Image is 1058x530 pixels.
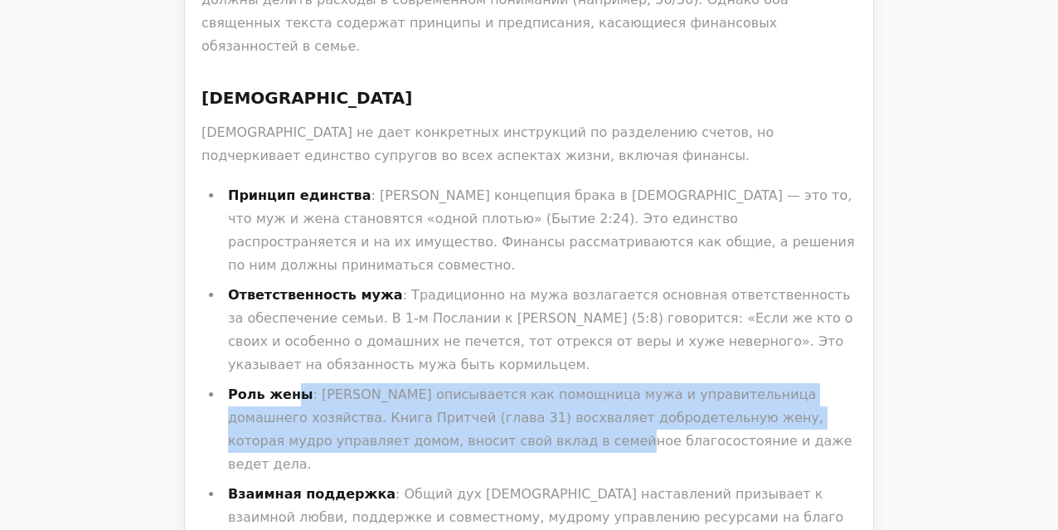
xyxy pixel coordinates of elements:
strong: Ответственность мужа [228,287,403,303]
h3: [DEMOGRAPHIC_DATA] [201,85,857,111]
strong: Роль жены [228,387,313,402]
li: : Традиционно на мужа возлагается основная ответственность за обеспечение семьи. В 1-м Послании к... [223,284,857,377]
strong: Взаимная поддержка [228,486,396,502]
strong: Принцип единства [228,187,371,203]
p: [DEMOGRAPHIC_DATA] не дает конкретных инструкций по разделению счетов, но подчеркивает единство с... [201,121,857,168]
li: : [PERSON_NAME] описывается как помощница мужа и управительница домашнего хозяйства. Книга Притче... [223,383,857,476]
li: : [PERSON_NAME] концепция брака в [DEMOGRAPHIC_DATA] — это то, что муж и жена становятся «одной п... [223,184,857,277]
